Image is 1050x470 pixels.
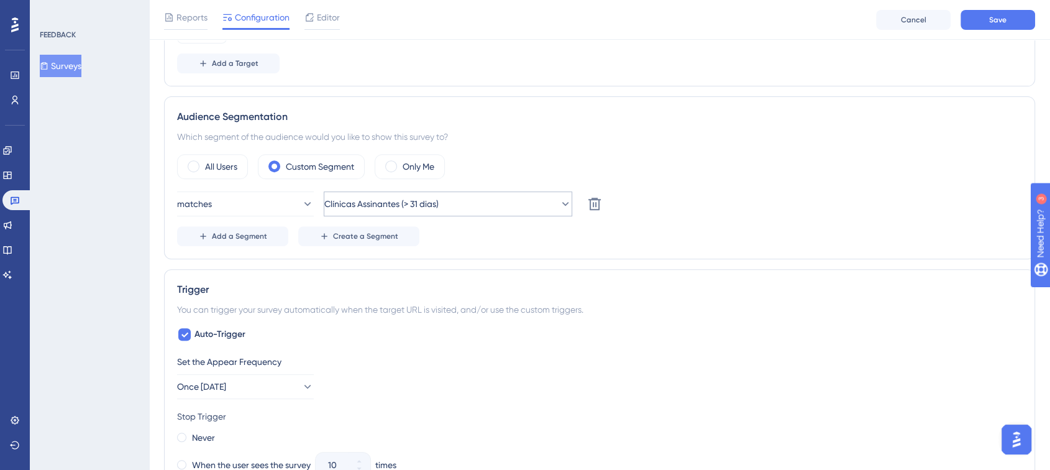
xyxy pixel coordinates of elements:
[86,6,90,16] div: 3
[998,421,1035,458] iframe: UserGuiding AI Assistant Launcher
[212,58,258,68] span: Add a Target
[177,374,314,399] button: Once [DATE]
[961,10,1035,30] button: Save
[40,30,76,40] div: FEEDBACK
[403,159,434,174] label: Only Me
[235,10,290,25] span: Configuration
[177,226,288,246] button: Add a Segment
[40,55,81,77] button: Surveys
[324,191,572,216] button: Clínicas Assinantes (> 31 dias)
[29,3,78,18] span: Need Help?
[205,159,237,174] label: All Users
[298,226,419,246] button: Create a Segment
[212,231,267,241] span: Add a Segment
[177,129,1022,144] div: Which segment of the audience would you like to show this survey to?
[177,53,280,73] button: Add a Target
[177,379,226,394] span: Once [DATE]
[177,302,1022,317] div: You can trigger your survey automatically when the target URL is visited, and/or use the custom t...
[333,231,398,241] span: Create a Segment
[194,327,245,342] span: Auto-Trigger
[876,10,951,30] button: Cancel
[177,196,212,211] span: matches
[901,15,926,25] span: Cancel
[177,409,1022,424] div: Stop Trigger
[177,282,1022,297] div: Trigger
[192,430,215,445] label: Never
[177,354,1022,369] div: Set the Appear Frequency
[317,10,340,25] span: Editor
[176,10,208,25] span: Reports
[324,196,439,211] span: Clínicas Assinantes (> 31 dias)
[989,15,1007,25] span: Save
[177,191,314,216] button: matches
[177,109,1022,124] div: Audience Segmentation
[286,159,354,174] label: Custom Segment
